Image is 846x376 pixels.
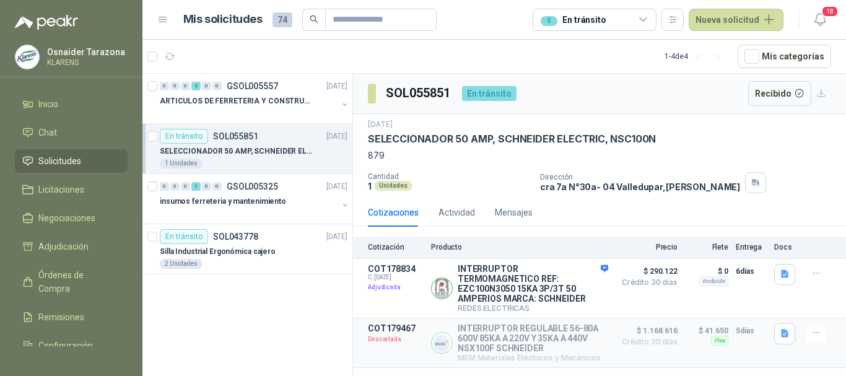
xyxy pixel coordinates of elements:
span: Negociaciones [38,211,95,225]
div: 0 [181,182,190,191]
p: GSOL005557 [227,82,278,90]
p: INTERRUPTOR REGULABLE 56-80A 600V 85KA A 220V Y 35KA A 440V NSX100F SCHNEIDER [458,323,608,353]
a: En tránsitoSOL043778[DATE] Silla Industrial Ergonómica cajero2 Unidades [142,224,352,274]
span: Chat [38,126,57,139]
p: SOL055851 [213,132,258,141]
span: Inicio [38,97,58,111]
div: En tránsito [462,86,517,101]
span: Solicitudes [38,154,81,168]
p: COT178834 [368,264,424,274]
p: $ 0 [685,264,728,279]
p: Cantidad [368,172,530,181]
p: SELECCIONADOR 50 AMP, SCHNEIDER ELECTRIC, NSC100N [368,133,656,146]
p: [DATE] [326,231,347,243]
a: Remisiones [15,305,128,329]
div: 0 [160,182,169,191]
p: $ 41.650 [685,323,728,338]
p: 879 [368,149,831,162]
a: Órdenes de Compra [15,263,128,300]
span: search [310,15,318,24]
div: 1 [191,182,201,191]
p: INTERRUPTOR TERMOMAGNETICO REF: EZC100N3050 15KA 3P/3T 50 AMPERIOS MARCA: SCHNEIDER [458,264,608,304]
p: Docs [774,243,799,251]
div: 2 [191,82,201,90]
p: 5 días [736,323,767,338]
p: Descartada [368,333,424,346]
p: SOL043778 [213,232,258,241]
div: En tránsito [160,229,208,244]
span: Adjudicación [38,240,89,253]
p: KLARENS [47,59,125,66]
button: Mís categorías [738,45,831,68]
h3: SOL055851 [386,84,452,103]
a: 0 0 0 1 0 0 GSOL005325[DATE] insumos ferreteria y mantenimiento [160,179,350,219]
div: 5 [541,16,557,26]
button: Nueva solicitud [689,9,783,31]
div: 0 [202,182,211,191]
p: Silla Industrial Ergonómica cajero [160,246,276,258]
a: Negociaciones [15,206,128,230]
p: Cotización [368,243,424,251]
div: 0 [181,82,190,90]
div: En tránsito [541,13,606,27]
div: 1 Unidades [160,159,203,168]
span: $ 1.168.616 [616,323,678,338]
span: 18 [821,6,839,17]
h1: Mis solicitudes [183,11,263,28]
div: 2 Unidades [160,259,203,269]
p: [DATE] [368,119,393,131]
div: 0 [202,82,211,90]
div: Actividad [438,206,475,219]
a: Chat [15,121,128,144]
p: [DATE] [326,181,347,193]
div: Flex [711,336,728,346]
p: REDES ELECTRICAS [458,304,608,313]
p: SELECCIONADOR 50 AMP, SCHNEIDER ELECTRIC, NSC100N [160,146,314,157]
div: Unidades [374,181,412,191]
p: GSOL005325 [227,182,278,191]
a: Inicio [15,92,128,116]
p: ARTICULOS DE FERRETERIA Y CONSTRUCCION EN GENERAL [160,95,314,107]
span: 74 [273,12,292,27]
button: Recibido [748,81,812,106]
img: Company Logo [432,278,452,299]
a: En tránsitoSOL055851[DATE] SELECCIONADOR 50 AMP, SCHNEIDER ELECTRIC, NSC100N1 Unidades [142,124,352,174]
span: Configuración [38,339,93,352]
p: Osnaider Tarazona [47,48,125,56]
p: [DATE] [326,81,347,92]
a: 0 0 0 2 0 0 GSOL005557[DATE] ARTICULOS DE FERRETERIA Y CONSTRUCCION EN GENERAL [160,79,350,118]
img: Company Logo [432,333,452,353]
span: Licitaciones [38,183,84,196]
p: cra 7a N°30a- 04 Valledupar , [PERSON_NAME] [540,181,740,192]
button: 18 [809,9,831,31]
p: 6 días [736,264,767,279]
p: Producto [431,243,608,251]
a: Solicitudes [15,149,128,173]
div: 0 [170,182,180,191]
span: C: [DATE] [368,274,424,281]
span: Órdenes de Compra [38,268,116,295]
p: insumos ferreteria y mantenimiento [160,196,286,208]
div: 0 [170,82,180,90]
img: Logo peakr [15,15,78,30]
div: 0 [212,182,222,191]
span: Crédito 30 días [616,338,678,346]
p: Flete [685,243,728,251]
a: Configuración [15,334,128,357]
p: Dirección [540,173,740,181]
div: Incluido [699,276,728,286]
p: Entrega [736,243,767,251]
div: Mensajes [495,206,533,219]
div: 0 [160,82,169,90]
div: 1 - 4 de 4 [665,46,728,66]
p: Precio [616,243,678,251]
div: En tránsito [160,129,208,144]
span: Crédito 30 días [616,279,678,286]
p: MEM Materiales Eléctricos y Mecánicos [458,353,608,362]
p: 1 [368,181,372,191]
p: [DATE] [326,131,347,142]
a: Adjudicación [15,235,128,258]
p: Adjudicada [368,281,424,294]
span: Remisiones [38,310,84,324]
div: Cotizaciones [368,206,419,219]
